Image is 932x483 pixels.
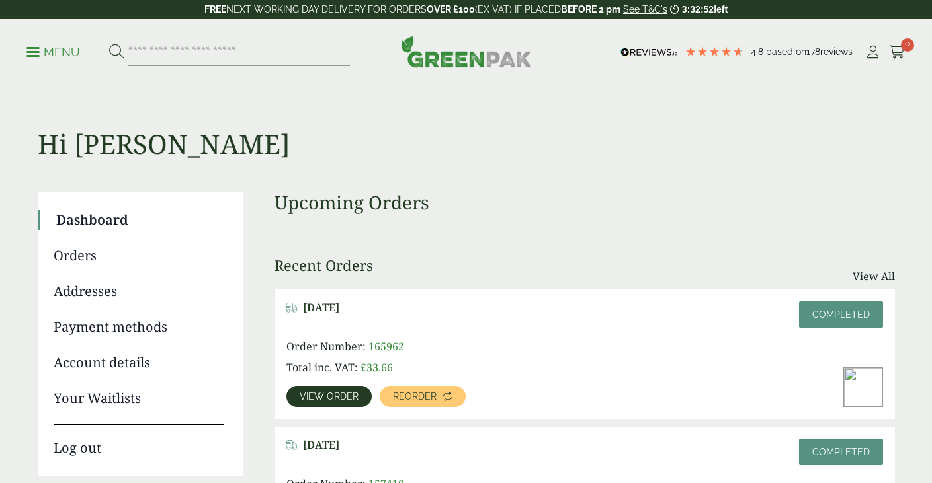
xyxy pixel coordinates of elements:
span: 165962 [368,339,404,353]
span: Completed [812,447,870,457]
span: £ [360,360,366,375]
span: Order Number: [286,339,366,353]
h3: Recent Orders [275,256,373,274]
bdi: 33.66 [360,360,393,375]
span: 4.8 [751,46,766,57]
img: REVIEWS.io [620,48,678,57]
a: Log out [54,424,224,458]
a: Your Waitlists [54,389,224,408]
span: Reorder [393,392,437,401]
strong: BEFORE 2 pm [561,4,620,15]
span: 178 [806,46,820,57]
a: Dashboard [56,210,224,230]
span: [DATE] [303,439,339,451]
span: Based on [766,46,806,57]
span: View order [300,392,359,401]
a: View order [286,386,372,407]
i: Cart [889,46,906,59]
strong: FREE [204,4,226,15]
span: 0 [901,38,914,52]
span: left [714,4,728,15]
span: Total inc. VAT: [286,360,358,375]
a: Addresses [54,281,224,301]
a: Reorder [380,386,466,407]
a: See T&C's [623,4,667,15]
span: [DATE] [303,301,339,314]
a: Account details [54,353,224,373]
p: Menu [26,44,80,60]
img: 8oz_black_a-300x200.jpg [844,368,882,406]
strong: OVER £100 [427,4,475,15]
span: 3:32:52 [682,4,714,15]
a: Orders [54,246,224,266]
span: reviews [820,46,853,57]
a: View All [853,268,895,284]
a: Payment methods [54,317,224,337]
i: My Account [865,46,881,59]
span: Completed [812,309,870,320]
div: 4.78 Stars [685,46,744,57]
h1: Hi [PERSON_NAME] [38,86,895,160]
a: 0 [889,42,906,62]
img: GreenPak Supplies [401,36,532,67]
h3: Upcoming Orders [275,192,895,214]
a: Menu [26,44,80,57]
